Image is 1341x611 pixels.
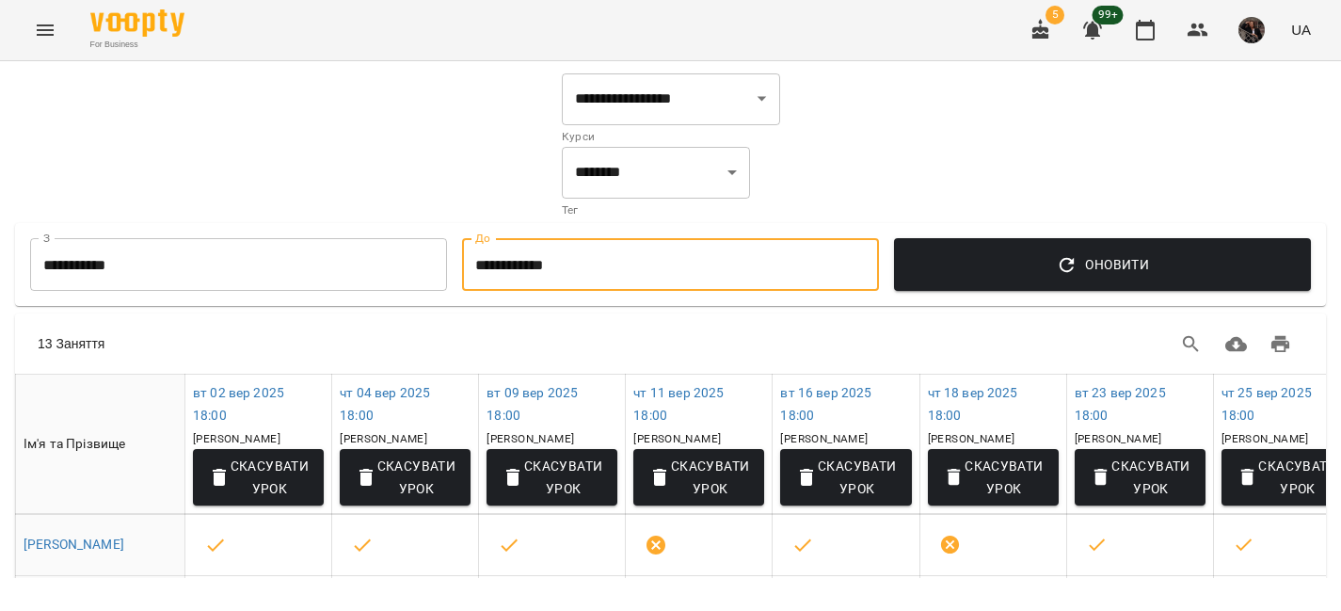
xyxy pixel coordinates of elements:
p: Тег [562,201,750,220]
span: Скасувати Урок [208,455,309,500]
button: Скасувати Урок [1075,449,1205,506]
span: Скасувати Урок [795,455,896,500]
button: Скасувати Урок [928,449,1059,506]
span: Оновити [909,253,1296,276]
p: Курси [562,128,780,147]
span: [PERSON_NAME] [1221,432,1309,445]
span: [PERSON_NAME] [1075,432,1162,445]
div: Ім'я та Прізвище [24,433,177,456]
a: чт 04 вер 202518:00 [340,385,430,423]
span: Скасувати Урок [1237,455,1337,500]
span: 99+ [1093,6,1124,24]
span: [PERSON_NAME] [633,432,721,445]
span: Скасувати Урок [502,455,602,500]
span: For Business [90,39,184,51]
a: вт 23 вер 202518:00 [1075,385,1166,423]
span: [PERSON_NAME] [193,432,280,445]
button: Menu [23,8,68,53]
button: Скасувати Урок [340,449,471,506]
button: Скасувати Урок [487,449,617,506]
button: Завантажити CSV [1214,322,1259,367]
button: Друк [1258,322,1303,367]
span: Скасувати Урок [648,455,749,500]
div: Table Toolbar [15,314,1326,374]
button: Скасувати Урок [633,449,764,506]
button: Search [1169,322,1214,367]
a: [PERSON_NAME] [24,537,124,552]
a: чт 11 вер 202518:00 [633,385,724,423]
a: вт 02 вер 202518:00 [193,385,284,423]
span: 5 [1046,6,1064,24]
span: [PERSON_NAME] [928,432,1015,445]
button: Оновити [894,238,1311,291]
div: 13 Заняття [38,334,637,353]
span: UA [1291,20,1311,40]
span: Скасувати Урок [943,455,1044,500]
span: [PERSON_NAME] [780,432,868,445]
button: Скасувати Урок [780,449,911,506]
button: UA [1284,12,1318,47]
img: Voopty Logo [90,9,184,37]
span: [PERSON_NAME] [487,432,574,445]
a: чт 25 вер 202518:00 [1221,385,1312,423]
button: Скасувати Урок [193,449,324,506]
a: чт 18 вер 202518:00 [928,385,1018,423]
img: 8463428bc87f36892c86bf66b209d685.jpg [1238,17,1265,43]
a: вт 16 вер 202518:00 [780,385,871,423]
a: вт 09 вер 202518:00 [487,385,578,423]
span: Скасувати Урок [355,455,455,500]
span: Скасувати Урок [1090,455,1190,500]
span: [PERSON_NAME] [340,432,427,445]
